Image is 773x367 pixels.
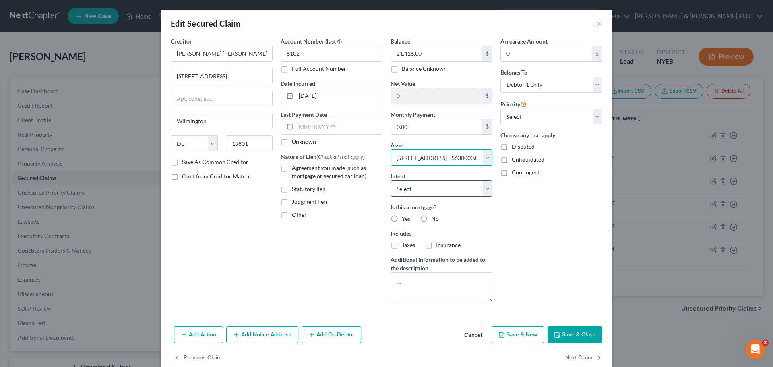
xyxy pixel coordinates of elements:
[402,215,410,222] span: Yes
[182,158,248,166] label: Save As Common Creditor
[501,46,592,61] input: 0.00
[292,138,316,146] label: Unknown
[281,46,382,62] input: XXXX
[762,340,769,346] span: 2
[436,241,461,248] span: Insurance
[402,65,447,73] label: Balance Unknown
[296,119,382,135] input: MM/DD/YYYY
[391,88,482,104] input: 0.00
[171,113,272,129] input: Enter city...
[292,65,346,73] label: Full Account Number
[171,38,192,45] span: Creditor
[482,119,492,135] div: $
[500,37,548,46] label: Arrearage Amount
[281,79,315,88] label: Date Incurred
[171,46,273,62] input: Search creditor by name...
[391,229,492,238] label: Includes
[226,135,273,151] input: Enter zip...
[482,88,492,104] div: $
[512,143,535,150] span: Disputed
[500,131,602,139] label: Choose any that apply
[592,46,602,61] div: $
[482,46,492,61] div: $
[512,156,544,163] span: Unliquidated
[512,169,540,176] span: Contingent
[281,152,365,161] label: Nature of Lien
[458,327,488,343] button: Cancel
[391,203,492,211] label: Is this a mortgage?
[171,18,240,29] div: Edit Secured Claim
[292,185,326,192] span: Statutory lien
[281,110,327,119] label: Last Payment Date
[174,326,223,343] button: Add Action
[226,326,298,343] button: Add Notice Address
[391,79,415,88] label: Net Value
[292,164,366,179] span: Agreement you made (such as mortgage or secured car loan)
[402,241,415,248] span: Taxes
[565,350,602,367] button: Next Claim
[391,110,435,119] label: Monthly Payment
[492,326,544,343] button: Save & New
[281,37,342,46] label: Account Number (last 4)
[292,211,307,218] span: Other
[746,340,765,359] iframe: Intercom live chat
[431,215,439,222] span: No
[171,91,272,106] input: Apt, Suite, etc...
[182,173,250,180] span: Omit from Creditor Matrix
[597,19,602,28] button: ×
[500,99,527,109] label: Priority
[391,119,482,135] input: 0.00
[292,198,327,205] span: Judgment lien
[391,142,404,149] span: Asset
[296,88,382,104] input: MM/DD/YYYY
[174,350,222,367] button: Previous Claim
[391,37,410,46] label: Balance
[500,69,527,76] span: Belongs To
[391,255,492,272] label: Additional information to be added to the description
[316,153,365,160] span: (Check all that apply)
[391,46,482,61] input: 0.00
[548,326,602,343] button: Save & Close
[171,68,272,84] input: Enter address...
[391,172,405,180] label: Intent
[302,326,361,343] button: Add Co-Debtor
